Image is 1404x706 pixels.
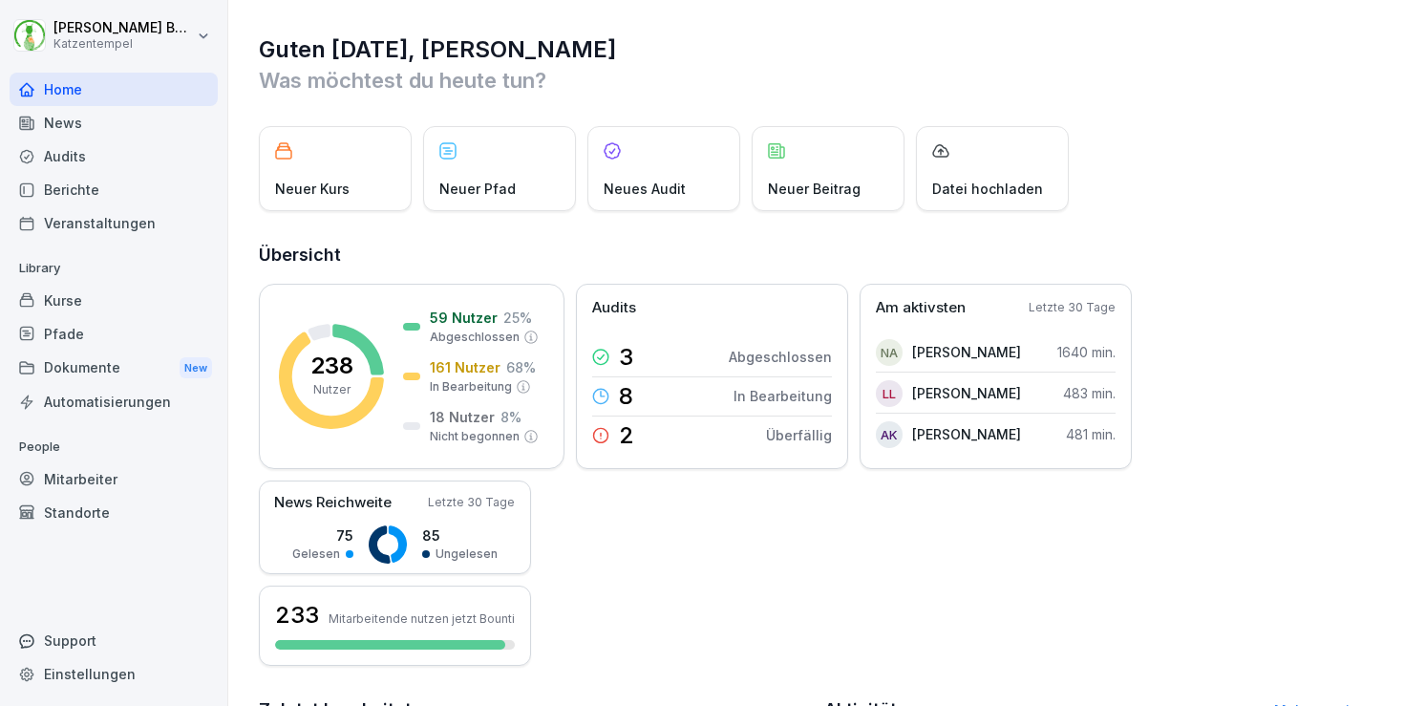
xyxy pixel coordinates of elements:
p: 8 % [500,407,521,427]
p: Nicht begonnen [430,428,520,445]
h2: Übersicht [259,242,1375,268]
p: Nutzer [313,381,351,398]
p: In Bearbeitung [734,386,832,406]
p: Neuer Beitrag [768,179,861,199]
p: Mitarbeitende nutzen jetzt Bounti [329,611,515,626]
a: News [10,106,218,139]
a: Einstellungen [10,657,218,691]
a: Pfade [10,317,218,351]
a: Audits [10,139,218,173]
p: In Bearbeitung [430,378,512,396]
h1: Guten [DATE], [PERSON_NAME] [259,34,1375,65]
p: 85 [422,525,498,546]
p: Gelesen [292,546,340,563]
p: 3 [619,346,633,369]
a: Standorte [10,496,218,529]
div: New [180,357,212,379]
div: Dokumente [10,351,218,386]
a: Kurse [10,284,218,317]
a: Veranstaltungen [10,206,218,240]
p: Am aktivsten [876,297,966,319]
a: Automatisierungen [10,385,218,418]
div: Support [10,624,218,657]
p: 75 [292,525,353,546]
p: 59 Nutzer [430,308,498,328]
h3: 233 [275,599,319,631]
div: NA [876,339,903,366]
p: Ungelesen [436,546,498,563]
p: Letzte 30 Tage [428,494,515,511]
p: 25 % [503,308,532,328]
p: Katzentempel [53,37,193,51]
p: 1640 min. [1057,342,1116,362]
p: 238 [310,354,353,377]
p: People [10,432,218,462]
p: [PERSON_NAME] Benedix [53,20,193,36]
p: Neues Audit [604,179,686,199]
p: [PERSON_NAME] [912,424,1021,444]
div: LL [876,380,903,407]
p: Audits [592,297,636,319]
a: DokumenteNew [10,351,218,386]
p: Letzte 30 Tage [1029,299,1116,316]
p: 481 min. [1066,424,1116,444]
p: Library [10,253,218,284]
p: 161 Nutzer [430,357,500,377]
p: 8 [619,385,633,408]
p: News Reichweite [274,492,392,514]
p: Datei hochladen [932,179,1043,199]
a: Berichte [10,173,218,206]
p: 2 [619,424,634,447]
p: Neuer Pfad [439,179,516,199]
p: Was möchtest du heute tun? [259,65,1375,96]
a: Home [10,73,218,106]
p: 68 % [506,357,536,377]
p: [PERSON_NAME] [912,342,1021,362]
p: 483 min. [1063,383,1116,403]
p: [PERSON_NAME] [912,383,1021,403]
p: Abgeschlossen [430,329,520,346]
p: Überfällig [766,425,832,445]
p: 18 Nutzer [430,407,495,427]
p: Abgeschlossen [729,347,832,367]
a: Mitarbeiter [10,462,218,496]
div: AK [876,421,903,448]
p: Neuer Kurs [275,179,350,199]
